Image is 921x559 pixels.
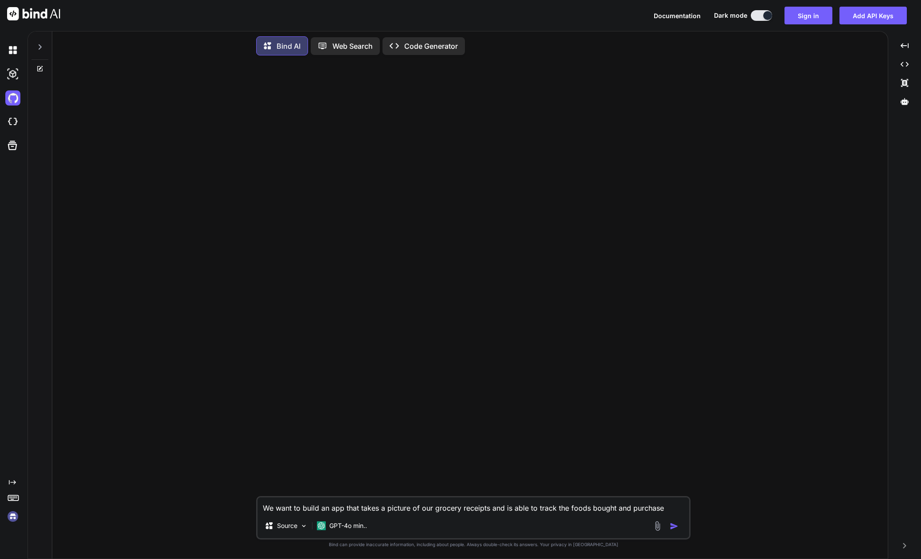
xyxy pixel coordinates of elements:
[300,522,308,530] img: Pick Models
[329,521,367,530] p: GPT-4o min..
[5,90,20,106] img: githubDark
[5,114,20,129] img: cloudideIcon
[404,41,458,51] p: Code Generator
[256,541,691,548] p: Bind can provide inaccurate information, including about people. Always double-check its answers....
[277,521,297,530] p: Source
[332,41,373,51] p: Web Search
[652,521,663,531] img: attachment
[5,66,20,82] img: darkAi-studio
[7,7,60,20] img: Bind AI
[317,521,326,530] img: GPT-4o mini
[654,12,701,20] span: Documentation
[839,7,907,24] button: Add API Keys
[654,11,701,20] button: Documentation
[5,509,20,524] img: signin
[714,11,747,20] span: Dark mode
[784,7,832,24] button: Sign in
[277,41,300,51] p: Bind AI
[670,522,679,531] img: icon
[5,43,20,58] img: darkChat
